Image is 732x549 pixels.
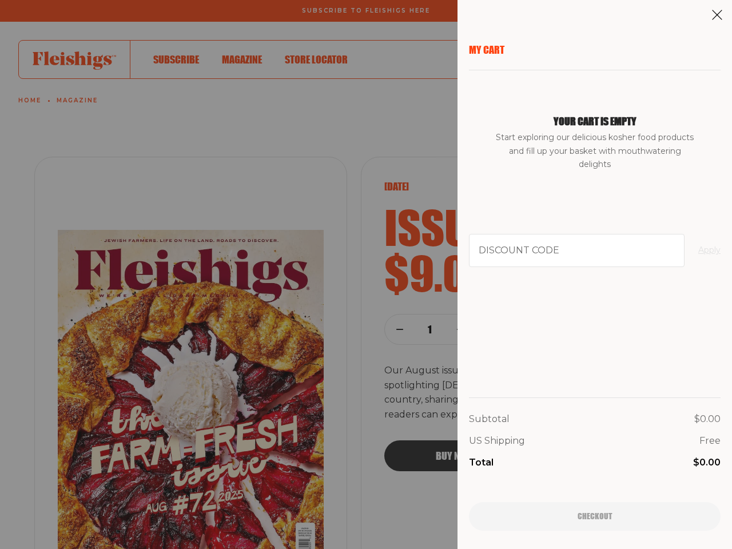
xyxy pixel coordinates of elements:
[469,455,494,470] p: Total
[469,234,685,267] input: Discount code
[578,512,612,520] span: Checkout
[693,455,721,470] p: $0.00
[469,502,721,531] button: Checkout
[469,433,525,448] p: US Shipping
[699,433,721,448] p: Free
[469,412,510,427] p: Subtotal
[694,412,721,427] p: $0.00
[698,244,721,257] button: Apply
[469,43,721,56] p: My Cart
[554,116,636,126] h1: Your cart is empty
[492,131,698,172] span: Start exploring our delicious kosher food products and fill up your basket with mouthwatering del...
